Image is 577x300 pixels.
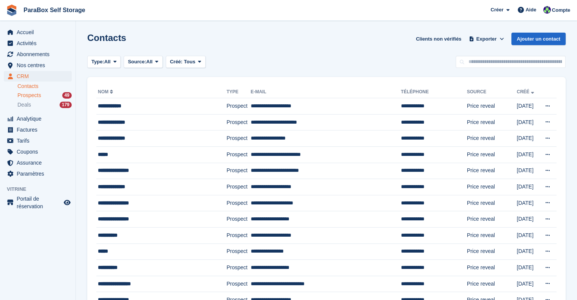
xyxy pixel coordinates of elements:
td: Price reveal [467,179,517,195]
td: [DATE] [517,211,538,228]
td: Price reveal [467,98,517,115]
td: Price reveal [467,146,517,163]
td: [DATE] [517,227,538,243]
td: Prospect [226,227,251,243]
span: Compte [552,6,570,14]
th: Type [226,86,251,98]
a: Clients non vérifiés [413,33,464,45]
td: Price reveal [467,276,517,292]
td: [DATE] [517,243,538,260]
button: Exporter [467,33,505,45]
div: 179 [60,102,72,108]
a: Créé [517,89,535,94]
a: menu [4,38,72,49]
div: 49 [62,92,72,99]
td: Prospect [226,195,251,211]
button: Type: All [87,56,121,68]
span: Assurance [17,157,62,168]
td: Price reveal [467,260,517,276]
a: Boutique d'aperçu [63,198,72,207]
a: menu [4,168,72,179]
td: Price reveal [467,163,517,179]
td: [DATE] [517,146,538,163]
span: Exporter [476,35,496,43]
td: Prospect [226,163,251,179]
td: Price reveal [467,130,517,147]
td: Prospect [226,98,251,115]
span: Prospects [17,92,41,99]
a: Deals 179 [17,101,72,109]
span: Portail de réservation [17,195,62,210]
a: menu [4,146,72,157]
img: Tess Bédat [543,6,551,14]
a: Prospects 49 [17,91,72,99]
td: [DATE] [517,163,538,179]
span: Type: [91,58,104,66]
span: Vitrine [7,185,75,193]
td: Prospect [226,114,251,130]
a: menu [4,157,72,168]
img: stora-icon-8386f47178a22dfd0bd8f6a31ec36ba5ce8667c1dd55bd0f319d3a0aa187defe.svg [6,5,17,16]
td: Prospect [226,243,251,260]
td: Price reveal [467,195,517,211]
a: menu [4,135,72,146]
a: Nom [98,89,115,94]
span: Tous [184,59,195,64]
td: Prospect [226,260,251,276]
td: [DATE] [517,260,538,276]
span: Créer [491,6,503,14]
td: [DATE] [517,179,538,195]
span: Tarifs [17,135,62,146]
span: Source: [128,58,146,66]
h1: Contacts [87,33,126,43]
span: Créé: [170,59,182,64]
span: Activités [17,38,62,49]
span: Paramètres [17,168,62,179]
span: Coupons [17,146,62,157]
a: menu [4,124,72,135]
td: [DATE] [517,195,538,211]
td: Prospect [226,146,251,163]
a: menu [4,195,72,210]
span: Abonnements [17,49,62,60]
td: Price reveal [467,227,517,243]
td: Price reveal [467,211,517,228]
span: All [104,58,111,66]
span: Accueil [17,27,62,38]
th: E-mail [251,86,401,98]
a: menu [4,113,72,124]
span: CRM [17,71,62,82]
span: Analytique [17,113,62,124]
button: Source: All [124,56,163,68]
span: Deals [17,101,31,108]
button: Créé: Tous [166,56,206,68]
td: Price reveal [467,243,517,260]
td: [DATE] [517,276,538,292]
td: [DATE] [517,114,538,130]
td: [DATE] [517,130,538,147]
a: Contacts [17,83,72,90]
a: ParaBox Self Storage [20,4,88,16]
td: [DATE] [517,98,538,115]
td: Prospect [226,276,251,292]
td: Price reveal [467,114,517,130]
span: Nos centres [17,60,62,71]
th: Téléphone [401,86,467,98]
a: menu [4,71,72,82]
td: Prospect [226,211,251,228]
span: Factures [17,124,62,135]
th: Source [467,86,517,98]
span: Aide [525,6,536,14]
a: menu [4,60,72,71]
a: Ajouter un contact [511,33,566,45]
span: All [146,58,153,66]
td: Prospect [226,179,251,195]
a: menu [4,27,72,38]
td: Prospect [226,130,251,147]
a: menu [4,49,72,60]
